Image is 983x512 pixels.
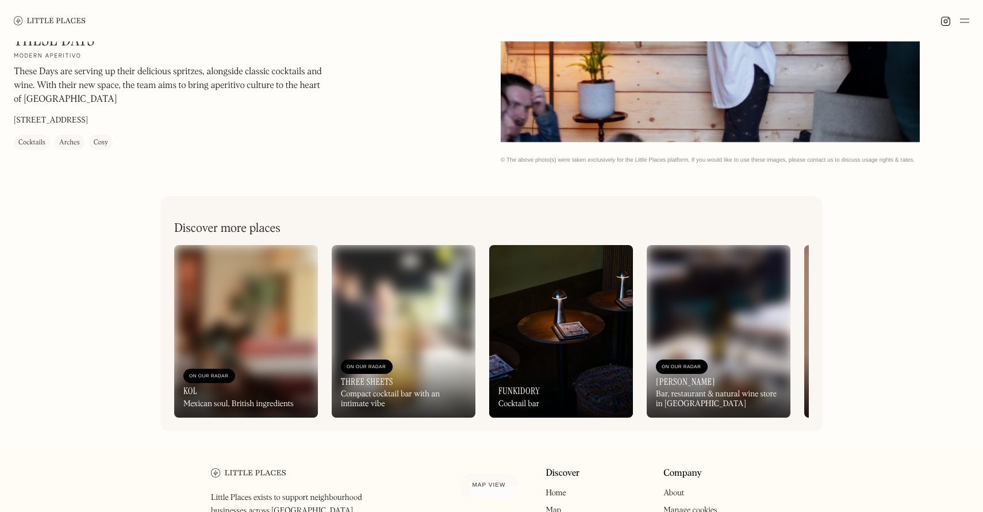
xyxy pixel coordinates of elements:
p: [STREET_ADDRESS] [14,114,88,127]
h3: Three Sheets [341,376,393,387]
a: Discover [546,468,579,479]
div: © The above photo(s) were taken exclusively for the Little Places platform. If you would like to ... [501,156,969,164]
div: Cocktail bar [498,399,539,409]
a: Home [546,489,566,497]
div: Bar, restaurant & natural wine store in [GEOGRAPHIC_DATA] [656,389,781,409]
div: Arches [59,137,80,148]
h3: [PERSON_NAME] [656,376,715,387]
a: Company [663,468,702,479]
span: Map view [473,482,506,488]
h1: These Days [14,28,95,50]
h2: Modern aperitivo [14,52,81,60]
a: FunkidoryCocktail bar [489,245,633,418]
h2: Discover more places [174,221,281,236]
a: On Our RadarThree SheetsCompact cocktail bar with an intimate vibe [332,245,475,418]
a: About [663,489,684,497]
a: SeventeEspresso & wine bar [804,245,948,418]
div: Mexican soul, British ingredients [183,399,294,409]
a: On Our Radar[PERSON_NAME]Bar, restaurant & natural wine store in [GEOGRAPHIC_DATA] [647,245,790,418]
div: On Our Radar [347,361,387,373]
a: On Our RadarKOLMexican soul, British ingredients [174,245,318,418]
h3: KOL [183,385,197,396]
div: On Our Radar [662,361,702,373]
div: Compact cocktail bar with an intimate vibe [341,389,466,409]
div: Cosy [94,137,108,148]
h3: Funkidory [498,385,540,396]
div: On Our Radar [189,370,229,382]
a: Map view [459,473,520,498]
p: These Days are serving up their delicious spritzes, alongside classic cocktails and wine. With th... [14,65,324,106]
div: Cocktails [18,137,45,148]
